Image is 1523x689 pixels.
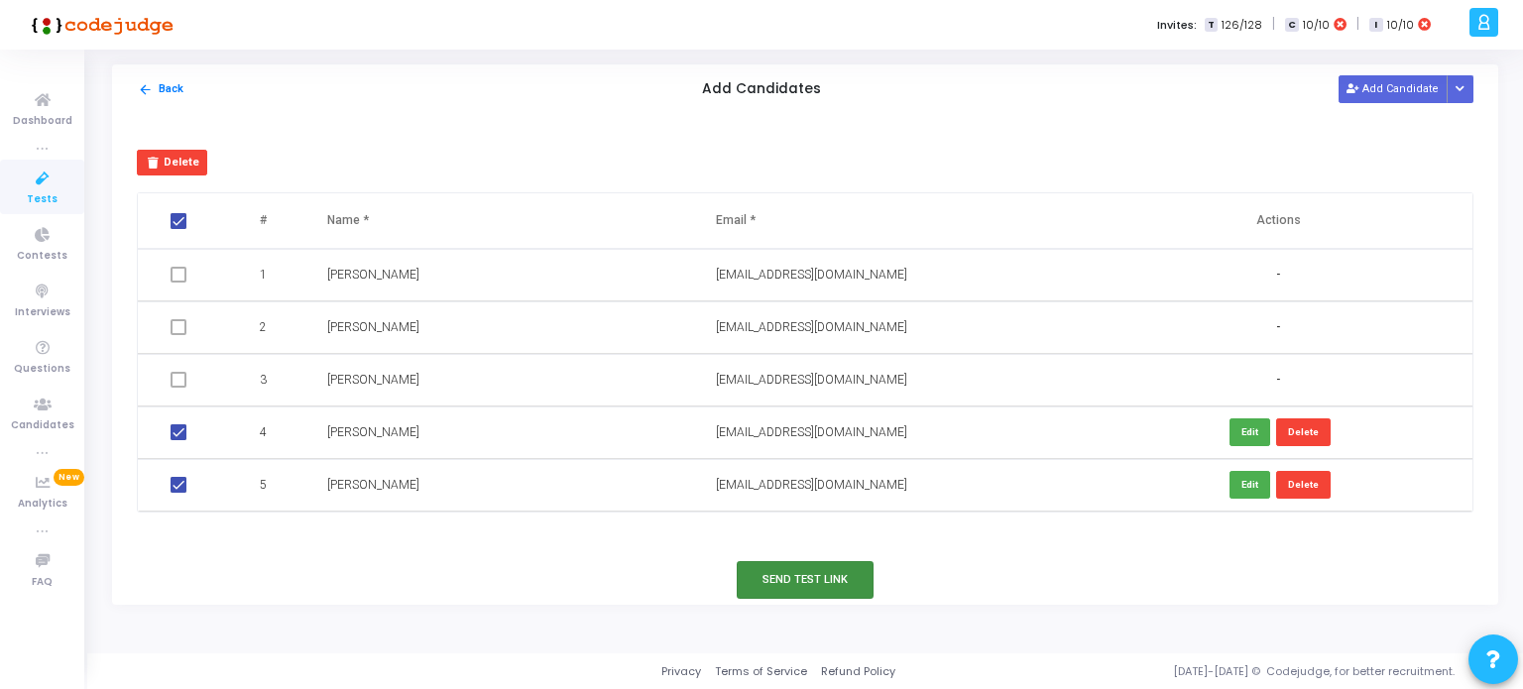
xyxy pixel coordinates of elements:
span: 3 [260,371,267,389]
a: Refund Policy [821,663,895,680]
span: 10/10 [1303,17,1330,34]
button: Send Test Link [737,561,874,598]
img: logo [25,5,174,45]
span: Questions [14,361,70,378]
span: Candidates [11,417,74,434]
button: Delete [137,150,207,175]
span: [EMAIL_ADDRESS][DOMAIN_NAME] [716,373,907,387]
button: Add Candidate [1339,75,1448,102]
div: Button group with nested dropdown [1447,75,1474,102]
span: T [1205,18,1218,33]
th: Name * [307,193,696,249]
span: 2 [260,318,267,336]
span: 5 [260,476,267,494]
span: Interviews [15,304,70,321]
button: Back [137,80,184,99]
span: - [1276,319,1280,336]
h5: Add Candidates [702,81,821,98]
span: [EMAIL_ADDRESS][DOMAIN_NAME] [716,425,907,439]
span: [PERSON_NAME] [327,373,419,387]
span: Dashboard [13,113,72,130]
span: [EMAIL_ADDRESS][DOMAIN_NAME] [716,320,907,334]
th: Actions [1084,193,1472,249]
span: 1 [260,266,267,284]
span: 4 [260,423,267,441]
th: Email * [696,193,1085,249]
a: Terms of Service [715,663,807,680]
span: 126/128 [1222,17,1262,34]
th: # [223,193,308,249]
span: Contests [17,248,67,265]
span: - [1276,267,1280,284]
span: Tests [27,191,58,208]
span: [PERSON_NAME] [327,268,419,282]
button: Edit [1230,418,1270,445]
button: Delete [1276,471,1331,498]
span: 10/10 [1387,17,1414,34]
span: | [1356,14,1359,35]
mat-icon: arrow_back [138,82,153,97]
span: [PERSON_NAME] [327,425,419,439]
span: - [1276,372,1280,389]
label: Invites: [1157,17,1197,34]
span: | [1272,14,1275,35]
button: Edit [1230,471,1270,498]
span: C [1285,18,1298,33]
span: FAQ [32,574,53,591]
button: Delete [1276,418,1331,445]
span: I [1369,18,1382,33]
span: Analytics [18,496,67,513]
span: New [54,469,84,486]
span: [EMAIL_ADDRESS][DOMAIN_NAME] [716,268,907,282]
span: [PERSON_NAME] [327,478,419,492]
span: [PERSON_NAME] [327,320,419,334]
a: Privacy [661,663,701,680]
div: [DATE]-[DATE] © Codejudge, for better recruitment. [895,663,1498,680]
span: [EMAIL_ADDRESS][DOMAIN_NAME] [716,478,907,492]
